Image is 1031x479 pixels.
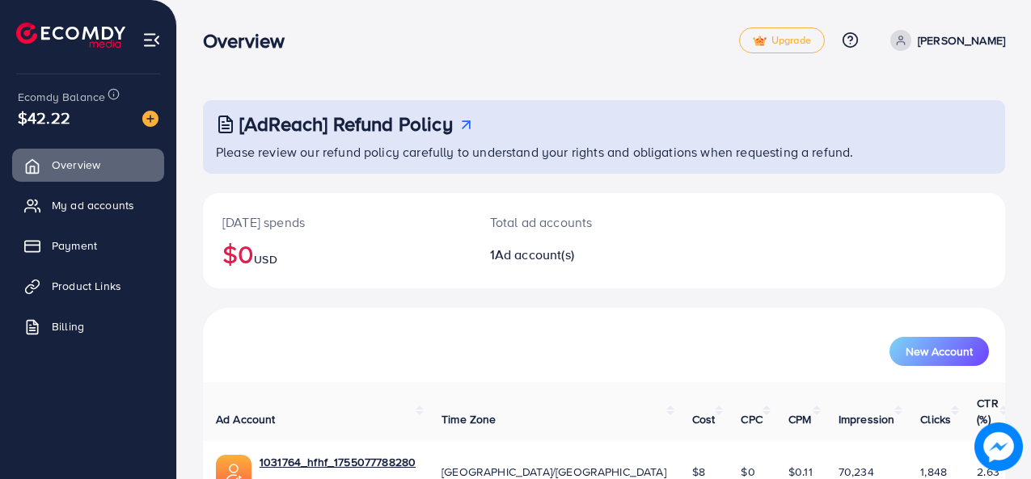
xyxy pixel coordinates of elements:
[12,310,164,342] a: Billing
[884,30,1005,51] a: [PERSON_NAME]
[974,422,1023,471] img: image
[12,270,164,302] a: Product Links
[142,31,161,49] img: menu
[216,142,995,162] p: Please review our refund policy carefully to understand your rights and obligations when requesti...
[839,411,895,427] span: Impression
[490,247,652,263] h2: 1
[490,212,652,232] p: Total ad accounts
[203,29,298,53] h3: Overview
[753,35,811,47] span: Upgrade
[222,212,451,232] p: [DATE] spends
[739,27,825,53] a: tickUpgrade
[142,111,158,127] img: image
[52,157,100,173] span: Overview
[753,36,767,47] img: tick
[12,229,164,262] a: Payment
[260,454,416,470] a: 1031764_hfhf_1755077788280
[12,189,164,221] a: My ad accounts
[692,411,716,427] span: Cost
[889,337,989,366] button: New Account
[788,411,811,427] span: CPM
[254,251,277,267] span: USD
[16,23,125,48] img: logo
[52,197,134,213] span: My ad accounts
[18,89,105,105] span: Ecomdy Balance
[442,411,496,427] span: Time Zone
[52,318,84,334] span: Billing
[222,238,451,269] h2: $0
[216,411,276,427] span: Ad Account
[52,278,121,294] span: Product Links
[239,112,453,136] h3: [AdReach] Refund Policy
[920,411,951,427] span: Clicks
[12,149,164,181] a: Overview
[918,31,1005,50] p: [PERSON_NAME]
[906,346,973,357] span: New Account
[18,106,70,129] span: $42.22
[741,411,762,427] span: CPC
[495,246,574,263] span: Ad account(s)
[52,237,97,254] span: Payment
[977,395,998,427] span: CTR (%)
